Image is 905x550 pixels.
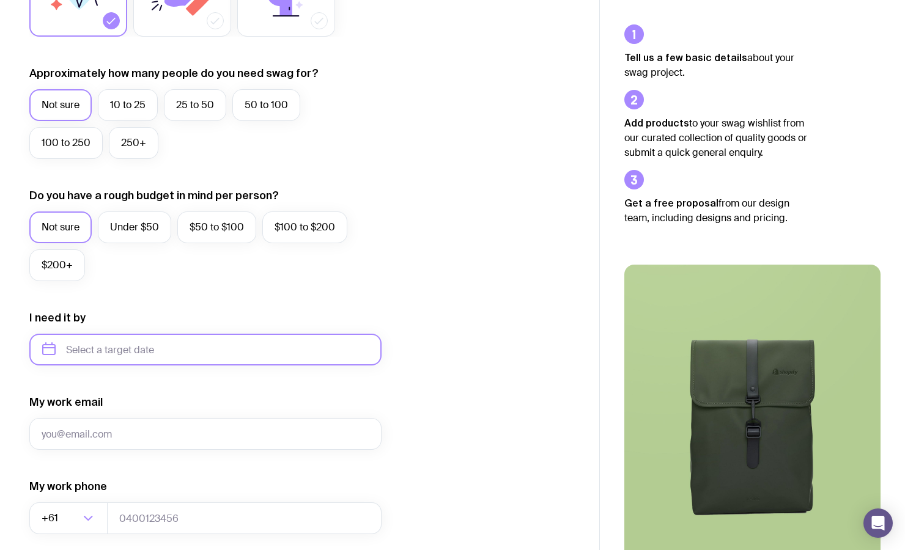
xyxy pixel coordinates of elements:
label: $200+ [29,249,85,281]
label: Under $50 [98,211,171,243]
strong: Tell us a few basic details [624,52,747,63]
div: Search for option [29,502,108,534]
span: +61 [42,502,61,534]
label: 250+ [109,127,158,159]
input: Search for option [61,502,79,534]
label: 100 to 250 [29,127,103,159]
label: My work email [29,395,103,409]
p: from our design team, including designs and pricing. [624,196,808,226]
label: 25 to 50 [164,89,226,121]
label: I need it by [29,310,86,325]
strong: Get a free proposal [624,197,718,208]
input: 0400123456 [107,502,382,534]
label: 10 to 25 [98,89,158,121]
label: My work phone [29,479,107,494]
p: to your swag wishlist from our curated collection of quality goods or submit a quick general enqu... [624,116,808,160]
label: Not sure [29,211,92,243]
label: Do you have a rough budget in mind per person? [29,188,279,203]
label: Not sure [29,89,92,121]
strong: Add products [624,117,689,128]
input: Select a target date [29,334,382,365]
label: 50 to 100 [232,89,300,121]
div: Open Intercom Messenger [863,508,893,538]
input: you@email.com [29,418,382,450]
label: $50 to $100 [177,211,256,243]
label: Approximately how many people do you need swag for? [29,66,319,81]
label: $100 to $200 [262,211,347,243]
p: about your swag project. [624,50,808,80]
